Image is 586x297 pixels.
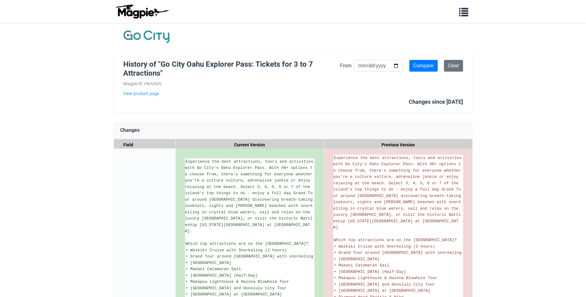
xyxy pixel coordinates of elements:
div: Field [114,139,176,151]
span: • Makapuu Lighthouse & Halona Blowhole Tour [186,279,289,284]
div: Current Version [176,139,324,151]
span: Which top attractions are on the [GEOGRAPHIC_DATA]? [334,238,457,242]
img: Company Logo [123,29,170,44]
div: Magpie ID: HKADQV [123,80,340,87]
span: Which top attractions are on the [GEOGRAPHIC_DATA]? [186,241,309,246]
span: • [GEOGRAPHIC_DATA] (Half-Day) [334,270,406,274]
a: Clear [444,60,463,72]
span: • [GEOGRAPHIC_DATA] at [GEOGRAPHIC_DATA] [186,292,282,297]
div: Changes since [DATE] [409,98,463,107]
div: Changes [114,122,472,139]
a: View product page [123,90,340,97]
span: • Makani Catamaran Sail [186,267,241,271]
span: • Waikiki Cruise with Snorkeling (2 hours) [186,248,287,253]
span: • [GEOGRAPHIC_DATA] [186,261,231,265]
span: • [GEOGRAPHIC_DATA] at [GEOGRAPHIC_DATA] [334,288,430,293]
span: • [GEOGRAPHIC_DATA] and Honolulu City Tour [334,282,435,287]
span: • Makani Catamaran Sail [334,263,389,268]
span: Experience the best attractions, tours and activities with Go City's Oahu Explorer Pass. With 40+... [185,159,316,234]
h1: History of "Go City Oahu Explorer Pass: Tickets for 3 to 7 Attractions" [123,60,340,78]
label: From [340,62,352,70]
span: Experience the best attractions, tours and activities with Go City's Oahu Explorer Pass. With 40+... [333,156,464,230]
span: • Makapuu Lighthouse & Halona Blowhole Tour [334,276,437,280]
span: • Grand Tour around [GEOGRAPHIC_DATA] with snorkeling [334,250,462,255]
span: • Waikiki Cruise with Snorkeling (2 hours) [334,244,435,249]
span: • Grand Tour around [GEOGRAPHIC_DATA] with snorkeling [186,254,313,259]
span: • [GEOGRAPHIC_DATA] [334,257,380,261]
span: • [GEOGRAPHIC_DATA] (Half-Day) [186,273,258,278]
img: logo-ab69f6fb50320c5b225c76a69d11143b.png [114,4,170,19]
div: Previous Version [324,139,472,151]
input: Compare [409,60,438,72]
span: • [GEOGRAPHIC_DATA] and Honolulu City Tour [186,286,287,291]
